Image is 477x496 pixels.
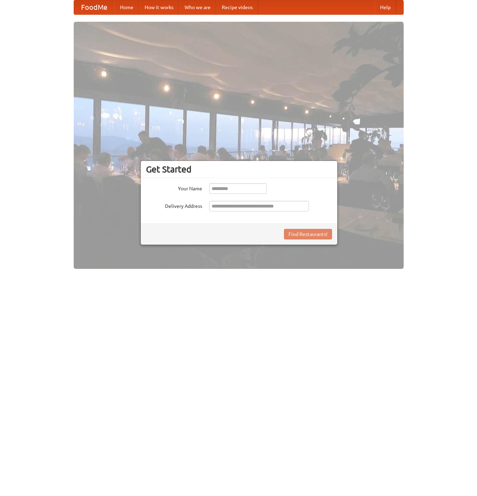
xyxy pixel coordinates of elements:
[146,201,202,210] label: Delivery Address
[284,229,332,239] button: Find Restaurants!
[216,0,258,14] a: Recipe videos
[146,183,202,192] label: Your Name
[139,0,179,14] a: How it works
[74,0,114,14] a: FoodMe
[146,164,332,175] h3: Get Started
[179,0,216,14] a: Who we are
[114,0,139,14] a: Home
[375,0,396,14] a: Help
